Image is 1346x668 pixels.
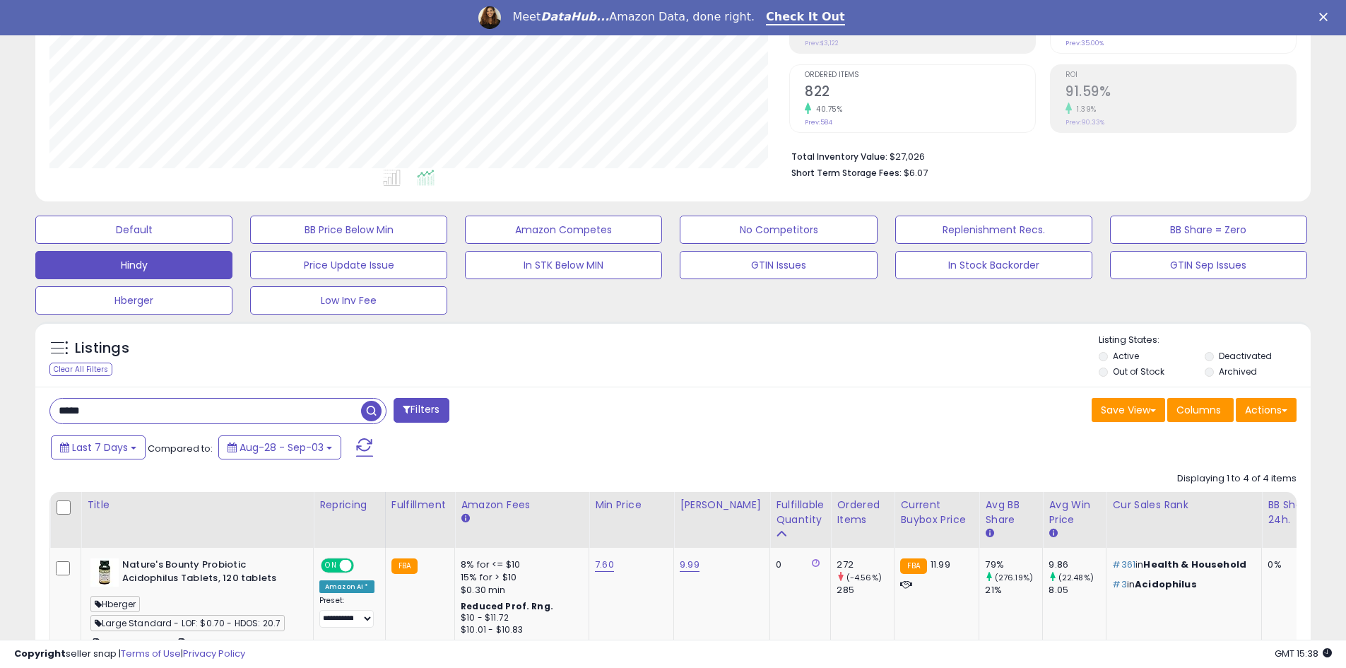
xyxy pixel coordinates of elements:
[1058,572,1094,583] small: (22.48%)
[931,558,950,571] span: 11.99
[1219,365,1257,377] label: Archived
[1177,472,1297,486] div: Displaying 1 to 4 of 4 items
[90,558,119,587] img: 41wH14Ui0QL._SL40_.jpg
[250,251,447,279] button: Price Update Issue
[1176,403,1221,417] span: Columns
[14,648,245,661] div: seller snap | |
[391,558,418,574] small: FBA
[119,638,172,650] a: B000GG7QKK
[1135,578,1197,591] span: Acidophilus
[837,498,888,527] div: Ordered Items
[461,624,578,636] div: $10.01 - $10.83
[1113,365,1164,377] label: Out of Stock
[319,498,379,512] div: Repricing
[1049,498,1100,527] div: Avg Win Price
[1167,398,1234,422] button: Columns
[895,216,1092,244] button: Replenishment Recs.
[776,498,825,527] div: Fulfillable Quantity
[14,647,66,660] strong: Copyright
[461,512,469,525] small: Amazon Fees.
[1099,334,1311,347] p: Listing States:
[1065,118,1104,127] small: Prev: 90.33%
[1072,104,1097,115] small: 1.39%
[90,596,140,612] span: Hberger
[995,572,1033,583] small: (276.19%)
[1049,527,1057,540] small: Avg Win Price.
[49,363,112,376] div: Clear All Filters
[1049,584,1106,597] div: 8.05
[218,435,341,459] button: Aug-28 - Sep-03
[250,216,447,244] button: BB Price Below Min
[319,580,374,593] div: Amazon AI *
[1319,13,1333,21] div: Close
[595,498,668,512] div: Min Price
[51,435,146,459] button: Last 7 Days
[1275,647,1332,660] span: 2025-09-12 15:38 GMT
[1268,558,1314,571] div: 0%
[680,216,877,244] button: No Competitors
[322,560,340,572] span: ON
[595,558,614,572] a: 7.60
[680,251,877,279] button: GTIN Issues
[766,10,845,25] a: Check It Out
[352,560,374,572] span: OFF
[1112,578,1251,591] p: in
[805,71,1035,79] span: Ordered Items
[174,638,281,649] span: | SKU: NB-02610|EA|1|1|SLC
[1112,498,1256,512] div: Cur Sales Rank
[985,584,1042,597] div: 21%
[776,558,820,571] div: 0
[1143,558,1246,571] span: Health & Household
[90,615,285,631] span: Large Standard - LOF: $0.70 - HDOS: 20.7
[461,498,583,512] div: Amazon Fees
[35,251,232,279] button: Hindy
[75,339,129,358] h5: Listings
[240,440,324,455] span: Aug-28 - Sep-03
[680,558,699,572] a: 9.99
[1065,71,1296,79] span: ROI
[985,527,993,540] small: Avg BB Share.
[461,584,578,597] div: $0.30 min
[461,571,578,584] div: 15% for > $10
[1049,558,1106,571] div: 9.86
[904,166,928,180] span: $6.07
[805,39,839,47] small: Prev: $3,122
[1110,251,1307,279] button: GTIN Sep Issues
[465,251,662,279] button: In STK Below MIN
[319,596,374,628] div: Preset:
[148,442,213,455] span: Compared to:
[837,558,894,571] div: 272
[1112,578,1126,591] span: #3
[1219,350,1272,362] label: Deactivated
[1268,498,1319,527] div: BB Share 24h.
[805,118,832,127] small: Prev: 584
[72,440,128,455] span: Last 7 Days
[900,498,973,527] div: Current Buybox Price
[391,498,449,512] div: Fulfillment
[394,398,449,423] button: Filters
[805,83,1035,102] h2: 822
[1113,350,1139,362] label: Active
[512,10,755,24] div: Meet Amazon Data, done right.
[1065,39,1104,47] small: Prev: 35.00%
[791,167,902,179] b: Short Term Storage Fees:
[122,558,294,588] b: Nature's Bounty Probiotic Acidophilus Tablets, 120 tablets
[35,216,232,244] button: Default
[1110,216,1307,244] button: BB Share = Zero
[87,498,307,512] div: Title
[1112,558,1135,571] span: #361
[1112,558,1251,571] p: in
[478,6,501,29] img: Profile image for Georgie
[250,286,447,315] button: Low Inv Fee
[1092,398,1165,422] button: Save View
[846,572,882,583] small: (-4.56%)
[35,286,232,315] button: Hberger
[541,10,609,23] i: DataHub...
[791,151,887,163] b: Total Inventory Value:
[183,647,245,660] a: Privacy Policy
[461,612,578,624] div: $10 - $11.72
[985,498,1037,527] div: Avg BB Share
[837,584,894,597] div: 285
[461,600,553,612] b: Reduced Prof. Rng.
[461,558,578,571] div: 8% for <= $10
